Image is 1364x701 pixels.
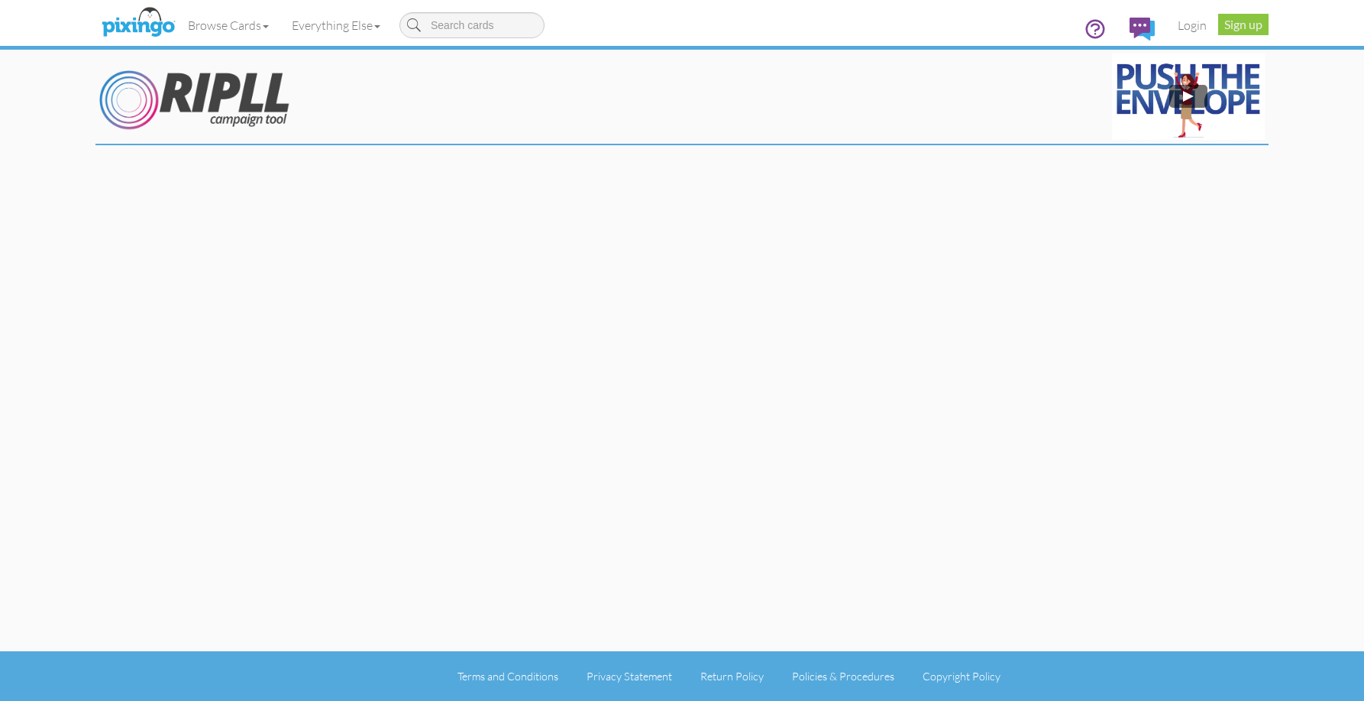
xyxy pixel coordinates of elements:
a: Sign up [1218,14,1269,35]
img: maxresdefault.jpg [1112,54,1265,140]
a: Copyright Policy [923,670,1000,683]
img: pixingo logo [98,4,179,42]
input: Search cards [399,12,545,38]
a: Login [1166,6,1218,44]
a: Everything Else [280,6,392,44]
a: Terms and Conditions [457,670,558,683]
img: comments.svg [1130,18,1155,41]
a: Privacy Statement [587,670,672,683]
a: Policies & Procedures [792,670,894,683]
a: Browse Cards [176,6,280,44]
a: Return Policy [700,670,764,683]
img: Ripll_Logo.png [99,70,290,131]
